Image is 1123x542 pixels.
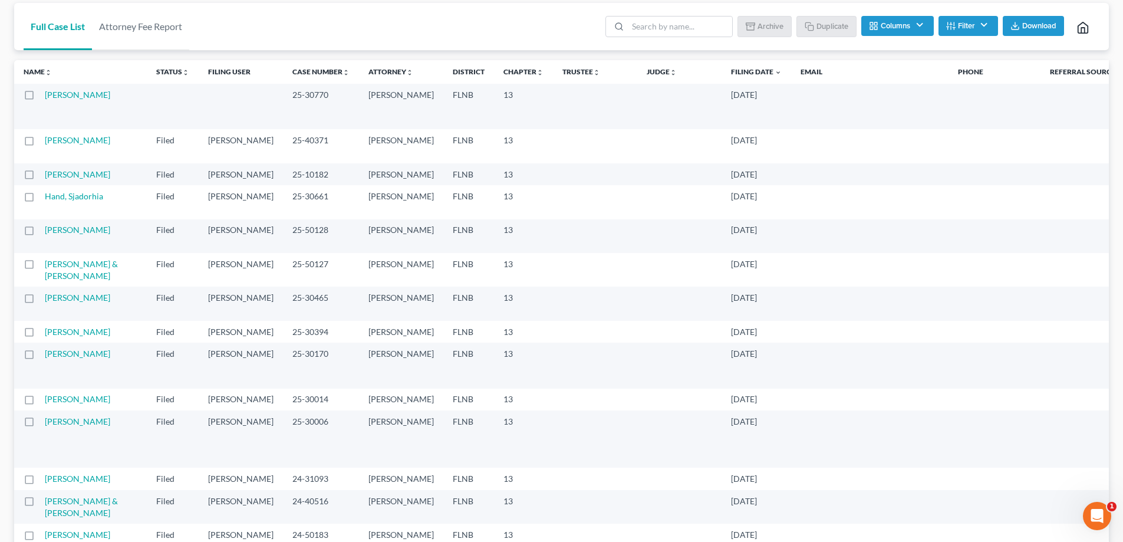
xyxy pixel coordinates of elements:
td: FLNB [443,84,494,129]
td: 13 [494,490,553,524]
td: 13 [494,84,553,129]
td: [PERSON_NAME] [199,389,283,410]
td: FLNB [443,219,494,253]
td: Filed [147,185,199,219]
td: FLNB [443,490,494,524]
td: Filed [147,253,199,287]
td: FLNB [443,468,494,490]
td: 13 [494,343,553,388]
td: [PERSON_NAME] [359,321,443,343]
td: 25-40371 [283,129,359,163]
a: Referral Source [1050,67,1122,76]
a: [PERSON_NAME] [45,90,110,100]
i: unfold_more [45,69,52,76]
td: [PERSON_NAME] [199,287,283,320]
td: [PERSON_NAME] [199,490,283,524]
td: [PERSON_NAME] [359,253,443,287]
td: [PERSON_NAME] [359,185,443,219]
i: unfold_more [593,69,600,76]
td: 25-30394 [283,321,359,343]
td: FLNB [443,343,494,388]
a: Attorney Fee Report [92,3,189,50]
a: [PERSON_NAME] [45,169,110,179]
td: FLNB [443,389,494,410]
td: 24-40516 [283,490,359,524]
td: [PERSON_NAME] [359,389,443,410]
a: [PERSON_NAME] & [PERSON_NAME] [45,259,118,281]
td: 25-30465 [283,287,359,320]
td: 13 [494,253,553,287]
a: [PERSON_NAME] [45,135,110,145]
td: [DATE] [722,468,791,490]
a: [PERSON_NAME] [45,349,110,359]
a: Judgeunfold_more [647,67,677,76]
td: 13 [494,410,553,468]
i: unfold_more [670,69,677,76]
a: Trusteeunfold_more [562,67,600,76]
td: FLNB [443,129,494,163]
td: [DATE] [722,287,791,320]
td: 13 [494,389,553,410]
a: [PERSON_NAME] [45,225,110,235]
td: 25-50127 [283,253,359,287]
td: [DATE] [722,253,791,287]
i: unfold_more [182,69,189,76]
td: [DATE] [722,490,791,524]
button: Filter [938,16,998,36]
th: Phone [949,60,1040,84]
td: 24-31093 [283,468,359,490]
td: [PERSON_NAME] [199,468,283,490]
td: [PERSON_NAME] [359,490,443,524]
td: 25-30770 [283,84,359,129]
a: Chapterunfold_more [503,67,544,76]
a: Attorneyunfold_more [368,67,413,76]
a: [PERSON_NAME] [45,394,110,404]
td: [PERSON_NAME] [359,410,443,468]
td: [PERSON_NAME] [359,129,443,163]
td: Filed [147,389,199,410]
td: [PERSON_NAME] [199,253,283,287]
td: [PERSON_NAME] [359,163,443,185]
td: [PERSON_NAME] [199,219,283,253]
td: 13 [494,163,553,185]
td: FLNB [443,253,494,287]
a: [PERSON_NAME] [45,474,110,484]
a: [PERSON_NAME] [45,293,110,303]
td: 25-30014 [283,389,359,410]
i: expand_more [775,69,782,76]
td: [PERSON_NAME] [359,287,443,320]
td: [DATE] [722,185,791,219]
th: Email [791,60,949,84]
td: [DATE] [722,84,791,129]
td: 13 [494,129,553,163]
td: Filed [147,490,199,524]
td: Filed [147,163,199,185]
td: [PERSON_NAME] [359,219,443,253]
td: [PERSON_NAME] [199,185,283,219]
td: FLNB [443,321,494,343]
i: unfold_more [343,69,350,76]
a: Hand, Sjadorhia [45,191,103,201]
td: [DATE] [722,343,791,388]
input: Search by name... [628,17,732,37]
td: Filed [147,287,199,320]
td: 13 [494,468,553,490]
td: [DATE] [722,219,791,253]
button: Download [1003,16,1064,36]
td: Filed [147,219,199,253]
td: Filed [147,468,199,490]
span: Download [1022,21,1056,31]
td: 13 [494,287,553,320]
td: [PERSON_NAME] [199,343,283,388]
td: FLNB [443,410,494,468]
a: Case Numberunfold_more [292,67,350,76]
td: Filed [147,410,199,468]
td: [PERSON_NAME] [359,343,443,388]
a: [PERSON_NAME] [45,416,110,426]
td: 13 [494,219,553,253]
td: Filed [147,343,199,388]
td: [PERSON_NAME] [199,321,283,343]
i: unfold_more [536,69,544,76]
td: 25-30170 [283,343,359,388]
th: Filing User [199,60,283,84]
